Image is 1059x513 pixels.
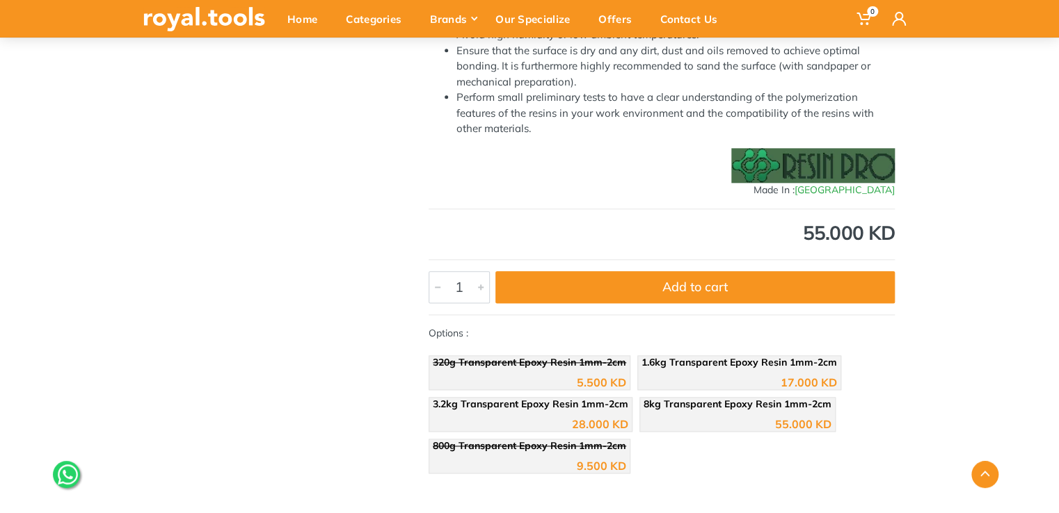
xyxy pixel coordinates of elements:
[867,6,878,17] span: 0
[456,90,895,137] li: Perform small preliminary tests to have a clear understanding of the polymerization features of t...
[642,356,837,368] span: 1.6kg Transparent Epoxy Resin 1mm-2cm
[456,43,895,90] li: Ensure that the surface is dry and any dirt, dust and oils removed to achieve optimal bonding. It...
[433,398,628,410] span: 3.2kg Transparent Epoxy Resin 1mm-2cm
[589,4,651,33] div: Offers
[572,418,628,430] div: 28.000 KD
[495,271,895,303] button: Add to cart
[781,377,837,388] div: 17.000 KD
[775,418,831,430] div: 55.000 KD
[651,4,736,33] div: Contact Us
[429,439,630,473] a: 800g Transparent Epoxy Resin 1mm-2cm 9.500 KD
[429,326,895,480] div: Options :
[795,184,895,196] span: [GEOGRAPHIC_DATA]
[637,355,841,390] a: 1.6kg Transparent Epoxy Resin 1mm-2cm 17.000 KD
[429,223,895,243] div: 55.000 KD
[731,148,895,183] img: Resin Pro
[486,4,589,33] div: Our Specialize
[429,397,632,432] a: 3.2kg Transparent Epoxy Resin 1mm-2cm 28.000 KD
[577,460,626,471] div: 9.500 KD
[278,4,336,33] div: Home
[577,377,626,388] div: 5.500 KD
[429,355,630,390] a: 320g Transparent Epoxy Resin 1mm-2cm 5.500 KD
[143,7,265,31] img: royal.tools Logo
[420,4,486,33] div: Brands
[433,439,626,452] span: 800g Transparent Epoxy Resin 1mm-2cm
[429,183,895,197] div: Made In :
[639,397,836,432] a: 8kg Transparent Epoxy Resin 1mm-2cm 55.000 KD
[644,398,831,410] span: 8kg Transparent Epoxy Resin 1mm-2cm
[336,4,420,33] div: Categories
[433,356,626,368] span: 320g Transparent Epoxy Resin 1mm-2cm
